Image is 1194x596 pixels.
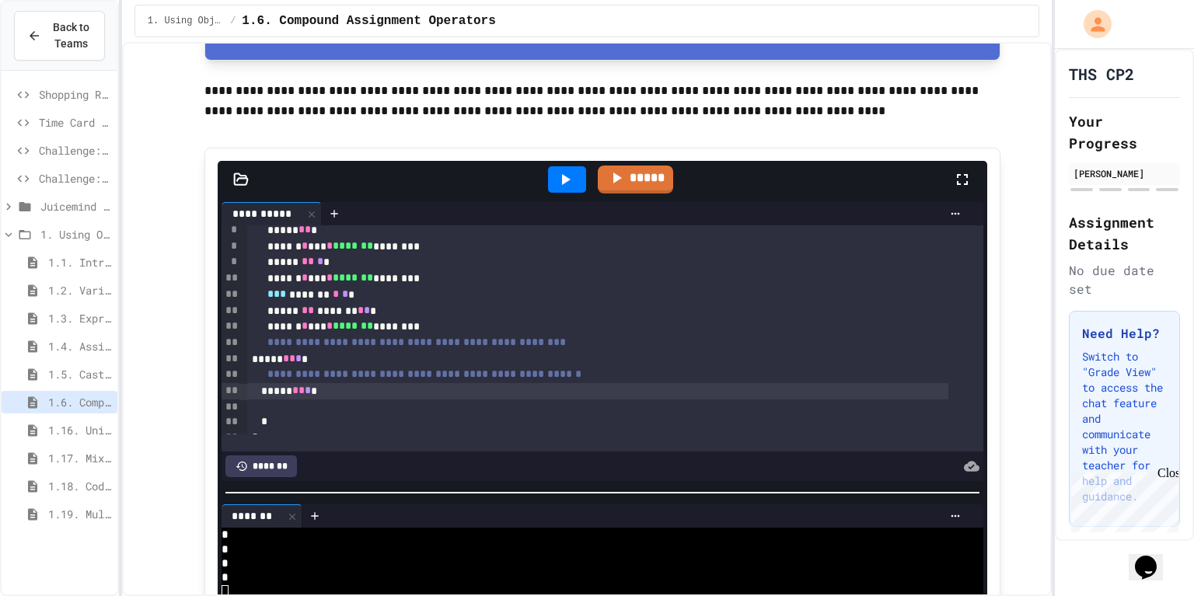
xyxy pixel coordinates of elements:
[48,338,111,354] span: 1.4. Assignment and Input
[48,282,111,298] span: 1.2. Variables and Data Types
[1069,211,1180,255] h2: Assignment Details
[39,142,111,159] span: Challenge: Grade Calculator Pro
[1065,466,1178,532] iframe: chat widget
[1069,63,1134,85] h1: THS CP2
[39,86,111,103] span: Shopping Receipt Builder
[48,254,111,270] span: 1.1. Introduction to Algorithms, Programming, and Compilers
[242,12,495,30] span: 1.6. Compound Assignment Operators
[1069,110,1180,154] h2: Your Progress
[1082,349,1167,504] p: Switch to "Grade View" to access the chat feature and communicate with your teacher for help and ...
[48,478,111,494] span: 1.18. Coding Practice 1a (1.1-1.6)
[40,198,111,214] span: Juicemind (Completed) Excersizes
[1069,261,1180,298] div: No due date set
[40,226,111,242] span: 1. Using Objects and Methods
[48,506,111,522] span: 1.19. Multiple Choice Exercises for Unit 1a (1.1-1.6)
[51,19,92,52] span: Back to Teams
[148,15,224,27] span: 1. Using Objects and Methods
[48,310,111,326] span: 1.3. Expressions and Output [New]
[48,394,111,410] span: 1.6. Compound Assignment Operators
[1129,534,1178,580] iframe: chat widget
[39,114,111,131] span: Time Card Calculator
[48,450,111,466] span: 1.17. Mixed Up Code Practice 1.1-1.6
[48,366,111,382] span: 1.5. Casting and Ranges of Values
[1074,166,1175,180] div: [PERSON_NAME]
[1082,324,1167,343] h3: Need Help?
[39,170,111,186] span: Challenge: Expression Evaluator Fix
[230,15,236,27] span: /
[14,11,105,61] button: Back to Teams
[48,422,111,438] span: 1.16. Unit Summary 1a (1.1-1.6)
[1067,6,1115,42] div: My Account
[6,6,107,99] div: Chat with us now!Close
